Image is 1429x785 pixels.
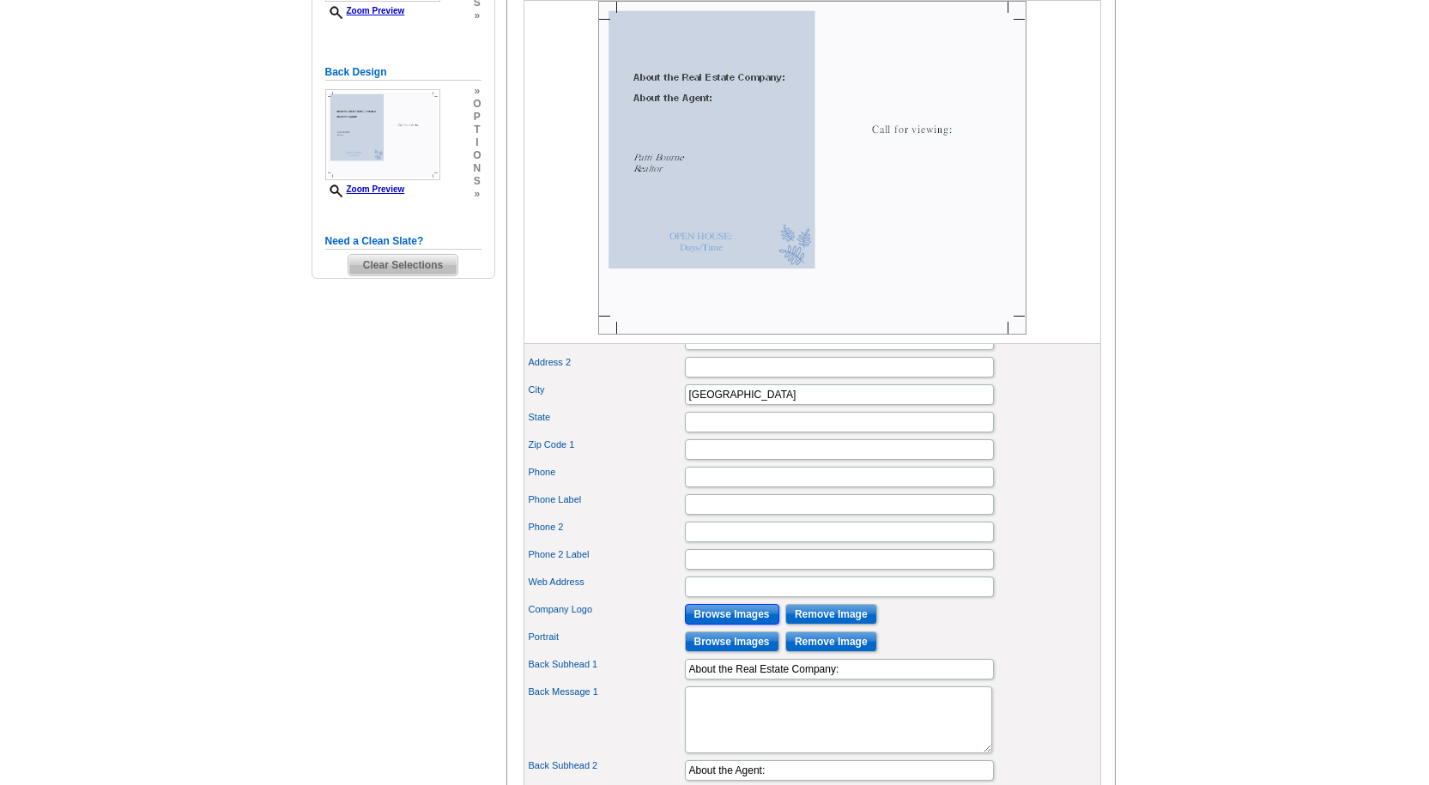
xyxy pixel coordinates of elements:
a: Zoom Preview [325,184,405,194]
label: Phone 2 [529,520,683,534]
span: » [473,9,481,22]
label: Back Subhead 1 [529,657,683,672]
label: Phone Label [529,492,683,507]
img: Z18891452_00001_2.jpg [325,89,440,180]
img: Z18891452_00001_2.jpg [598,1,1026,335]
span: o [473,98,481,111]
span: » [473,85,481,98]
iframe: LiveChat chat widget [1086,386,1429,785]
input: Browse Images [685,631,779,652]
h5: Back Design [325,64,481,81]
label: Portrait [529,630,683,644]
label: Back Subhead 2 [529,758,683,773]
span: Clear Selections [348,255,457,275]
label: Zip Code 1 [529,438,683,452]
label: Web Address [529,575,683,589]
span: i [473,136,481,149]
input: Remove Image [785,631,877,652]
input: Browse Images [685,604,779,625]
span: n [473,162,481,175]
label: Phone 2 Label [529,547,683,562]
label: Back Message 1 [529,685,683,699]
label: State [529,410,683,425]
span: » [473,188,481,201]
label: City [529,383,683,397]
span: t [473,124,481,136]
a: Zoom Preview [325,6,405,15]
label: Company Logo [529,602,683,617]
span: o [473,149,481,162]
span: s [473,175,481,188]
h5: Need a Clean Slate? [325,233,481,250]
label: Phone [529,465,683,480]
span: p [473,111,481,124]
input: Remove Image [785,604,877,625]
label: Address 2 [529,355,683,370]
